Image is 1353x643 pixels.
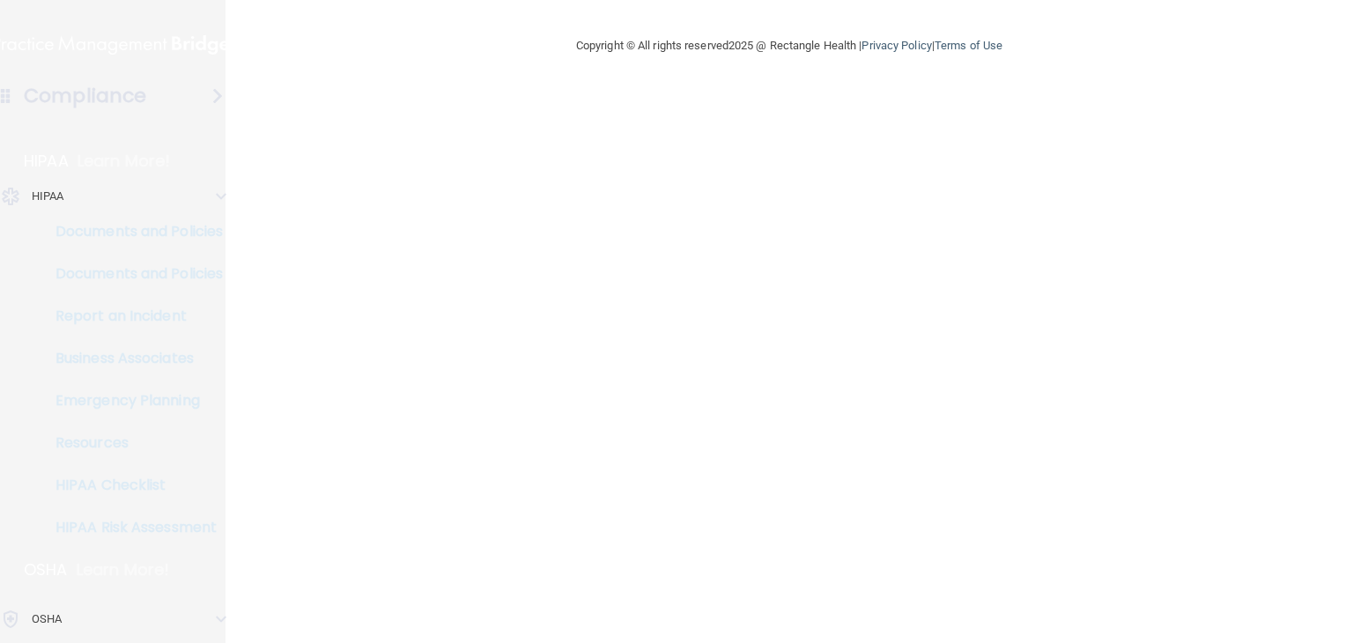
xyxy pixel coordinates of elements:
a: Terms of Use [935,39,1002,52]
p: HIPAA [32,186,64,207]
a: Privacy Policy [861,39,931,52]
p: Documents and Policies [11,265,252,283]
p: Learn More! [78,151,171,172]
h4: Compliance [24,84,146,108]
p: Resources [11,434,252,452]
p: Report an Incident [11,307,252,325]
p: OSHA [24,559,68,580]
p: Emergency Planning [11,392,252,410]
p: Business Associates [11,350,252,367]
p: Learn More! [77,559,170,580]
p: HIPAA [24,151,69,172]
p: HIPAA Risk Assessment [11,519,252,536]
div: Copyright © All rights reserved 2025 @ Rectangle Health | | [468,18,1111,74]
p: Documents and Policies [11,223,252,240]
p: HIPAA Checklist [11,477,252,494]
p: OSHA [32,609,62,630]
